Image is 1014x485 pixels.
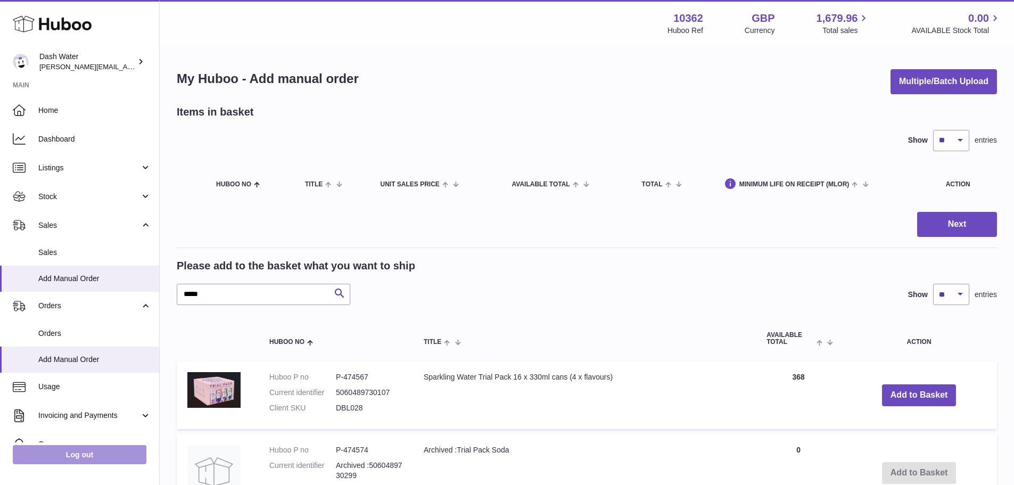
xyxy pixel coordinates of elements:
[187,372,241,407] img: Sparkling Water Trial Pack 16 x 330ml cans (4 x flavours)
[822,26,870,36] span: Total sales
[336,372,402,382] dd: P-474567
[39,62,213,71] span: [PERSON_NAME][EMAIL_ADDRESS][DOMAIN_NAME]
[512,181,570,188] span: AVAILABLE Total
[13,445,146,464] a: Log out
[975,135,997,145] span: entries
[413,361,756,429] td: Sparkling Water Trial Pack 16 x 330ml cans (4 x flavours)
[177,105,254,119] h2: Items in basket
[305,181,323,188] span: Title
[38,355,151,365] span: Add Manual Order
[336,461,402,481] dd: Archived :5060489730299
[673,11,703,26] strong: 10362
[38,163,140,173] span: Listings
[13,54,29,70] img: james@dash-water.com
[968,11,989,26] span: 0.00
[752,11,774,26] strong: GBP
[38,134,151,144] span: Dashboard
[39,52,135,72] div: Dash Water
[745,26,775,36] div: Currency
[841,321,997,356] th: Action
[911,11,1001,36] a: 0.00 AVAILABLE Stock Total
[269,388,336,398] dt: Current identifier
[38,439,151,449] span: Cases
[38,301,140,311] span: Orders
[269,445,336,455] dt: Huboo P no
[817,11,870,36] a: 1,679.96 Total sales
[911,26,1001,36] span: AVAILABLE Stock Total
[975,290,997,300] span: entries
[177,259,415,273] h2: Please add to the basket what you want to ship
[177,70,359,87] h1: My Huboo - Add manual order
[269,372,336,382] dt: Huboo P no
[817,11,858,26] span: 1,679.96
[882,384,957,406] button: Add to Basket
[38,105,151,116] span: Home
[38,248,151,258] span: Sales
[891,69,997,94] button: Multiple/Batch Upload
[917,212,997,237] button: Next
[908,135,928,145] label: Show
[642,181,663,188] span: Total
[756,361,841,429] td: 368
[766,332,814,346] span: AVAILABLE Total
[946,181,986,188] div: Action
[38,192,140,202] span: Stock
[380,181,439,188] span: Unit Sales Price
[38,328,151,339] span: Orders
[38,220,140,231] span: Sales
[424,339,441,346] span: Title
[269,339,304,346] span: Huboo no
[216,181,251,188] span: Huboo no
[269,461,336,481] dt: Current identifier
[38,382,151,392] span: Usage
[336,445,402,455] dd: P-474574
[336,388,402,398] dd: 5060489730107
[667,26,703,36] div: Huboo Ref
[38,274,151,284] span: Add Manual Order
[739,181,850,188] span: Minimum Life On Receipt (MLOR)
[908,290,928,300] label: Show
[336,403,402,413] dd: DBL028
[269,403,336,413] dt: Client SKU
[38,410,140,421] span: Invoicing and Payments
